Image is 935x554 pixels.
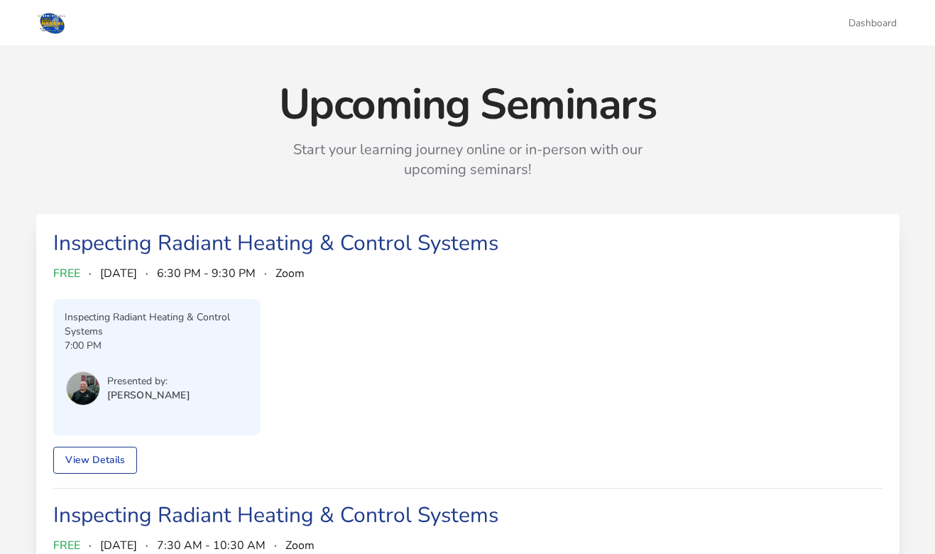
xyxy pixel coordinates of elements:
p: [PERSON_NAME] [107,389,191,403]
button: User menu [65,370,102,407]
span: · [89,537,92,554]
a: Inspecting Radiant Heating & Control Systems [53,501,498,530]
span: Zoom [275,265,305,282]
p: Upcoming Seminars [36,83,900,126]
p: 7:00 PM [65,339,249,353]
p: Inspecting Radiant Heating & Control Systems [65,310,249,339]
span: · [274,537,277,554]
span: [DATE] [100,265,137,282]
span: · [146,537,148,554]
span: · [146,265,148,282]
p: Start your learning journey online or in-person with our upcoming seminars! [263,140,672,180]
span: 6:30 PM - 9:30 PM [157,265,256,282]
a: View Details [53,447,137,474]
p: Presented by: [107,374,191,389]
img: Logo [36,10,68,36]
span: · [89,265,92,282]
span: · [264,265,267,282]
span: [DATE] [100,537,137,554]
a: Inspecting Radiant Heating & Control Systems [53,229,498,258]
span: Zoom [285,537,315,554]
span: FREE [53,265,80,282]
span: 7:30 AM - 10:30 AM [157,537,266,554]
span: FREE [53,537,80,554]
img: Chris Long [66,371,100,406]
